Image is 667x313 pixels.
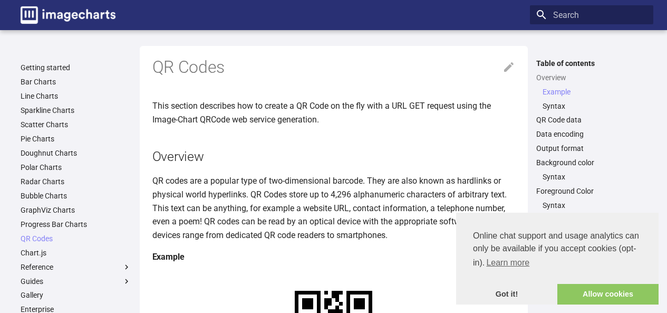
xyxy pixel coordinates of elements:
[21,220,131,229] a: Progress Bar Charts
[543,101,647,111] a: Syntax
[536,87,647,111] nav: Overview
[456,284,557,305] a: dismiss cookie message
[530,59,653,225] nav: Table of contents
[21,106,131,115] a: Sparkline Charts
[536,201,647,210] nav: Foreground Color
[530,5,653,24] input: Search
[152,99,515,126] p: This section describes how to create a QR Code on the fly with a URL GET request using the Image-...
[543,87,647,97] a: Example
[473,230,642,271] span: Online chat support and usage analytics can only be available if you accept cookies (opt-in).
[543,172,647,182] a: Syntax
[536,115,647,125] a: QR Code data
[152,56,515,79] h1: QR Codes
[485,255,531,271] a: learn more about cookies
[21,148,131,158] a: Doughnut Charts
[21,77,131,87] a: Bar Charts
[21,6,115,24] img: logo
[21,163,131,172] a: Polar Charts
[536,158,647,167] a: Background color
[21,134,131,144] a: Pie Charts
[21,205,131,215] a: GraphViz Charts
[152,174,515,242] p: QR codes are a popular type of two-dimensional barcode. They are also known as hardlinks or physi...
[21,262,131,272] label: Reference
[21,63,131,72] a: Getting started
[21,290,131,300] a: Gallery
[530,59,653,68] label: Table of contents
[152,250,515,264] h4: Example
[21,248,131,258] a: Chart.js
[536,186,647,196] a: Foreground Color
[21,277,131,286] label: Guides
[21,177,131,186] a: Radar Charts
[536,129,647,139] a: Data encoding
[16,2,120,28] a: Image-Charts documentation
[557,284,659,305] a: allow cookies
[536,172,647,182] nav: Background color
[21,120,131,129] a: Scatter Charts
[543,201,647,210] a: Syntax
[536,144,647,153] a: Output format
[152,147,515,166] h2: Overview
[536,73,647,82] a: Overview
[21,234,131,243] a: QR Codes
[21,91,131,101] a: Line Charts
[21,191,131,201] a: Bubble Charts
[456,213,659,305] div: cookieconsent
